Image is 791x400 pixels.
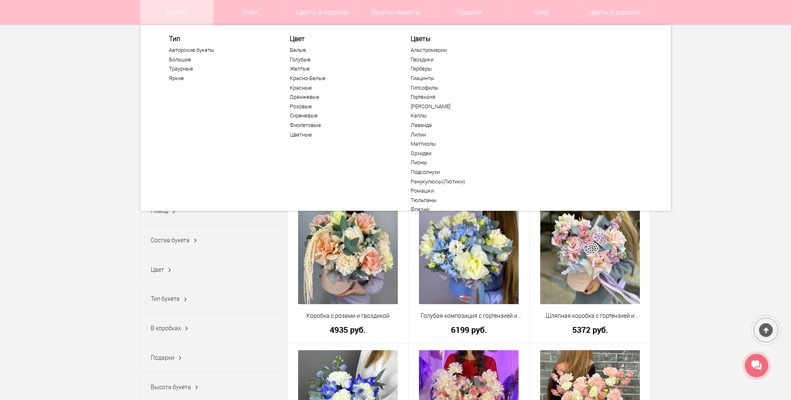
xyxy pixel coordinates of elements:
[411,85,513,91] a: Гипсофилы
[411,66,513,72] a: Герберы
[290,94,392,100] a: Оранжевые
[151,207,168,214] span: Повод
[290,122,392,129] a: Фиолетовые
[411,112,513,119] a: Каллы
[290,66,392,72] a: Желтые
[151,237,190,244] span: Состав букета
[151,384,191,390] span: Высота букета
[290,56,392,63] a: Голубые
[293,312,403,320] a: Коробка с розами и гвоздикой
[414,325,524,334] a: 6199 руб.
[169,56,271,63] a: Большие
[411,150,513,157] a: Орхидеи
[411,169,513,176] a: Подсолнухи
[290,35,392,43] span: Цвет
[411,197,513,204] a: Тюльпаны
[411,141,513,147] a: Маттиолы
[411,47,513,54] a: Альстромерии
[169,75,271,82] a: Яркие
[535,312,645,320] a: Шляпная коробка с гортензией и лотосом
[535,325,645,334] a: 5372 руб.
[293,325,403,334] a: 4935 руб.
[411,122,513,129] a: Лаванда
[290,112,392,119] a: Сиреневые
[540,205,640,304] img: Шляпная коробка с гортензией и лотосом
[290,75,392,82] a: Красно-Белые
[411,132,513,138] a: Лилии
[290,103,392,110] a: Розовые
[411,103,513,110] a: [PERSON_NAME]
[419,205,519,304] img: Голубая композиция с гортензией и розами
[169,66,271,72] a: Траурные
[169,47,271,54] a: Авторские букеты
[151,295,180,302] span: Тип букета
[290,85,392,91] a: Красные
[411,75,513,82] a: Гиацинты
[169,35,271,43] span: Тип
[411,35,513,43] a: Цветы
[414,312,524,320] a: Голубая композиция с гортензией и розами
[411,94,513,100] a: Гортензия
[411,159,513,166] a: Пионы
[290,47,392,54] a: Белые
[151,266,164,273] span: Цвет
[151,325,181,332] span: В коробках
[411,188,513,194] a: Ромашки
[411,56,513,63] a: Гвоздики
[411,178,513,185] a: Ранукулюсы(Лютики)
[411,206,513,213] a: Фрезии
[151,354,174,361] span: Подарки
[290,132,392,138] a: Цветные
[298,205,398,304] img: Коробка с розами и гвоздикой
